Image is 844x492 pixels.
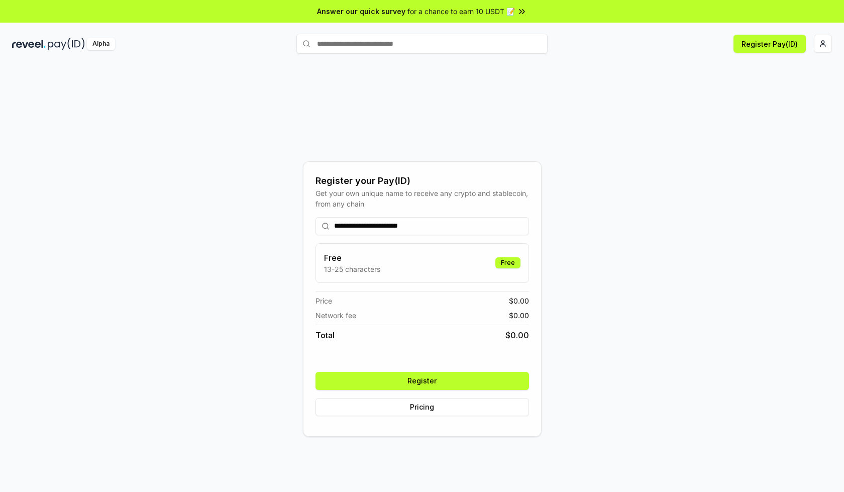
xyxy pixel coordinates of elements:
div: Free [495,257,520,268]
span: for a chance to earn 10 USDT 📝 [407,6,515,17]
div: Alpha [87,38,115,50]
span: Total [315,329,335,341]
span: Price [315,296,332,306]
div: Register your Pay(ID) [315,174,529,188]
p: 13-25 characters [324,264,380,274]
img: pay_id [48,38,85,50]
span: Answer our quick survey [317,6,405,17]
button: Register Pay(ID) [733,35,806,53]
button: Pricing [315,398,529,416]
h3: Free [324,252,380,264]
img: reveel_dark [12,38,46,50]
span: $ 0.00 [509,296,529,306]
span: Network fee [315,310,356,321]
span: $ 0.00 [505,329,529,341]
button: Register [315,372,529,390]
div: Get your own unique name to receive any crypto and stablecoin, from any chain [315,188,529,209]
span: $ 0.00 [509,310,529,321]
